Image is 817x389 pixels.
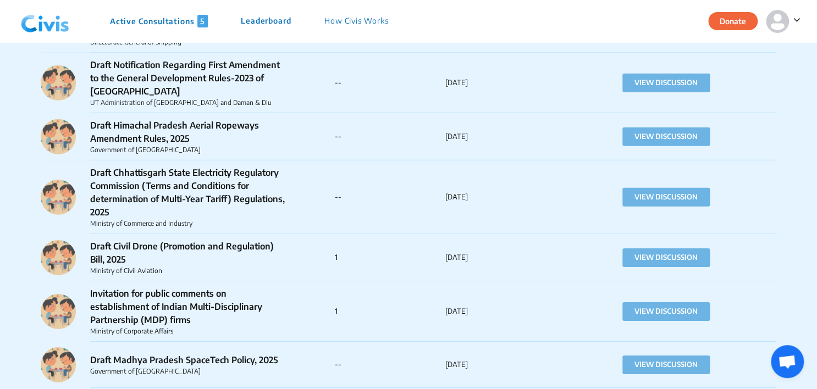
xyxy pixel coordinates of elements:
[445,192,556,203] p: [DATE]
[90,58,286,98] p: Draft Notification Regarding First Amendment to the General Development Rules-2023 of [GEOGRAPHIC...
[90,145,286,155] p: Government of [GEOGRAPHIC_DATA]
[335,192,445,203] p: --
[622,355,710,374] button: VIEW DISCUSSION
[110,15,208,27] p: Active Consultations
[16,5,74,38] img: navlogo.png
[41,180,76,215] img: 8-conversation-02.png
[622,248,710,267] button: VIEW DISCUSSION
[335,359,445,370] p: --
[708,15,766,26] a: Donate
[41,65,76,101] img: 8-conversation-02.png
[197,15,208,27] span: 5
[766,10,789,33] img: person-default.svg
[445,77,556,88] p: [DATE]
[445,306,556,317] p: [DATE]
[445,252,556,263] p: [DATE]
[445,359,556,370] p: [DATE]
[90,240,286,266] p: Draft Civil Drone (Promotion and Regulation) Bill, 2025
[90,37,286,47] p: Directorate General of Shipping
[90,166,286,219] p: Draft Chhattisgarh State Electricity Regulatory Commission (Terms and Conditions for determinatio...
[41,347,76,382] img: 8-conversation-02.png
[90,98,286,108] p: UT Administration of [GEOGRAPHIC_DATA] and Daman & Diu
[622,302,710,321] button: VIEW DISCUSSION
[90,119,286,145] p: Draft Himachal Pradesh Aerial Ropeways Amendment Rules, 2025
[708,12,758,30] button: Donate
[622,188,710,207] button: VIEW DISCUSSION
[622,127,710,146] button: VIEW DISCUSSION
[241,15,291,27] p: Leaderboard
[41,119,76,154] img: 8-conversation-02.png
[41,240,76,275] img: 8-conversation-02.png
[324,15,389,27] p: How Civis Works
[90,366,286,376] p: Government of [GEOGRAPHIC_DATA]
[335,252,445,263] p: 1
[771,345,804,378] div: Open chat
[335,77,445,88] p: --
[335,306,445,317] p: 1
[41,294,76,329] img: 8-conversation-02.png
[90,219,286,229] p: Ministry of Commerce and Industry
[335,131,445,142] p: --
[90,326,286,336] p: Ministry of Corporate Affairs
[622,74,710,92] button: VIEW DISCUSSION
[90,353,286,366] p: Draft Madhya Pradesh SpaceTech Policy, 2025
[90,266,286,276] p: Ministry of Civil Aviation
[445,131,556,142] p: [DATE]
[90,287,286,326] p: Invitation for public comments on establishment of Indian Multi-Disciplinary Partnership (MDP) firms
